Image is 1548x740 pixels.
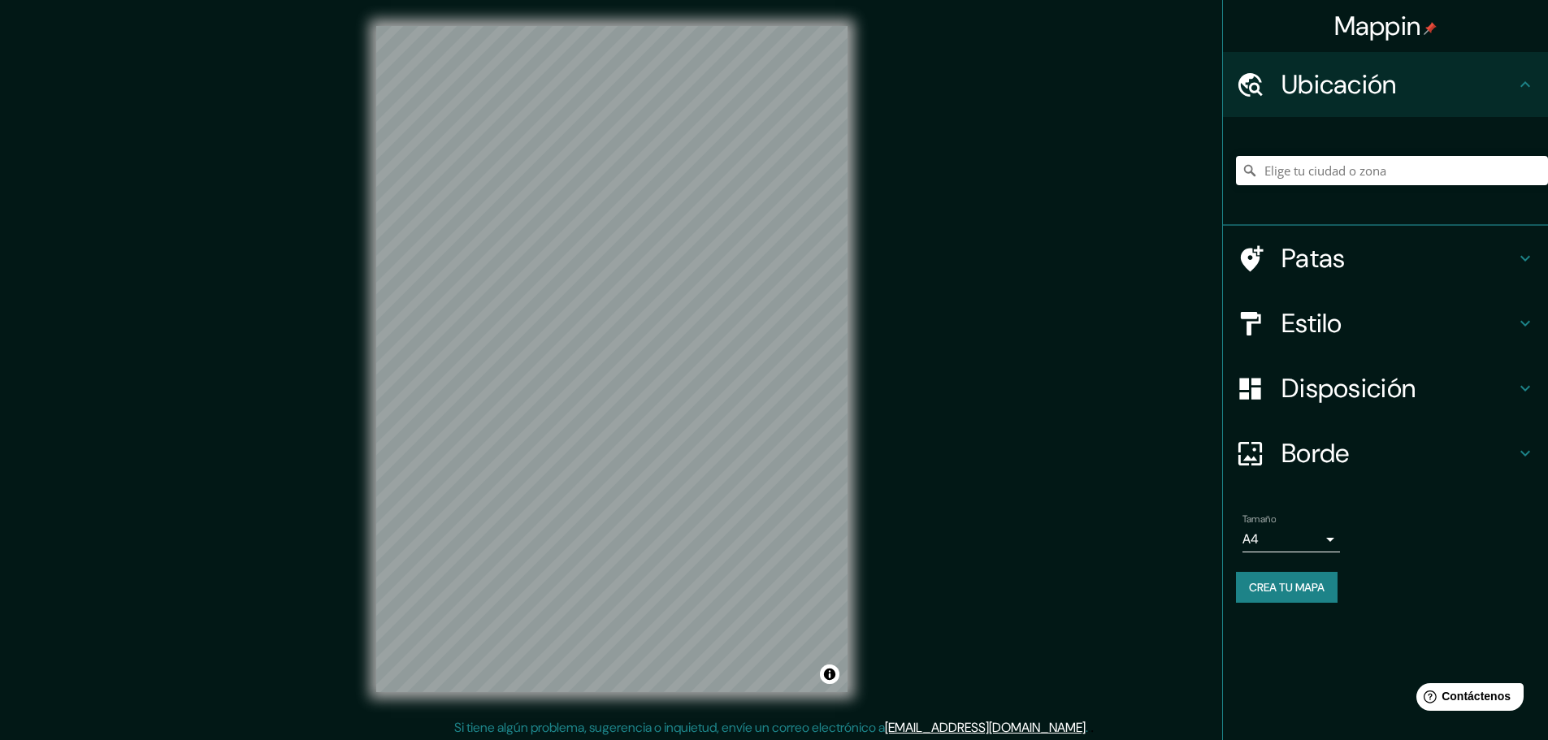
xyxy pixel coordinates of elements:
[1236,156,1548,185] input: Elige tu ciudad o zona
[1249,580,1325,595] font: Crea tu mapa
[1334,9,1421,43] font: Mappin
[1223,226,1548,291] div: Patas
[1242,513,1276,526] font: Tamaño
[1223,421,1548,486] div: Borde
[376,26,848,692] canvas: Mapa
[885,719,1086,736] a: [EMAIL_ADDRESS][DOMAIN_NAME]
[1242,530,1259,547] font: A4
[1281,306,1342,340] font: Estilo
[1281,67,1397,102] font: Ubicación
[1223,356,1548,421] div: Disposición
[1236,572,1338,603] button: Crea tu mapa
[1403,677,1530,722] iframe: Lanzador de widgets de ayuda
[1242,526,1340,552] div: A4
[820,664,839,684] button: Activar o desactivar atribución
[1086,719,1088,736] font: .
[1088,718,1091,736] font: .
[1223,52,1548,117] div: Ubicación
[1281,371,1416,405] font: Disposición
[1424,22,1437,35] img: pin-icon.png
[454,719,885,736] font: Si tiene algún problema, sugerencia o inquietud, envíe un correo electrónico a
[1281,436,1350,470] font: Borde
[1281,241,1346,275] font: Patas
[1223,291,1548,356] div: Estilo
[1091,718,1094,736] font: .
